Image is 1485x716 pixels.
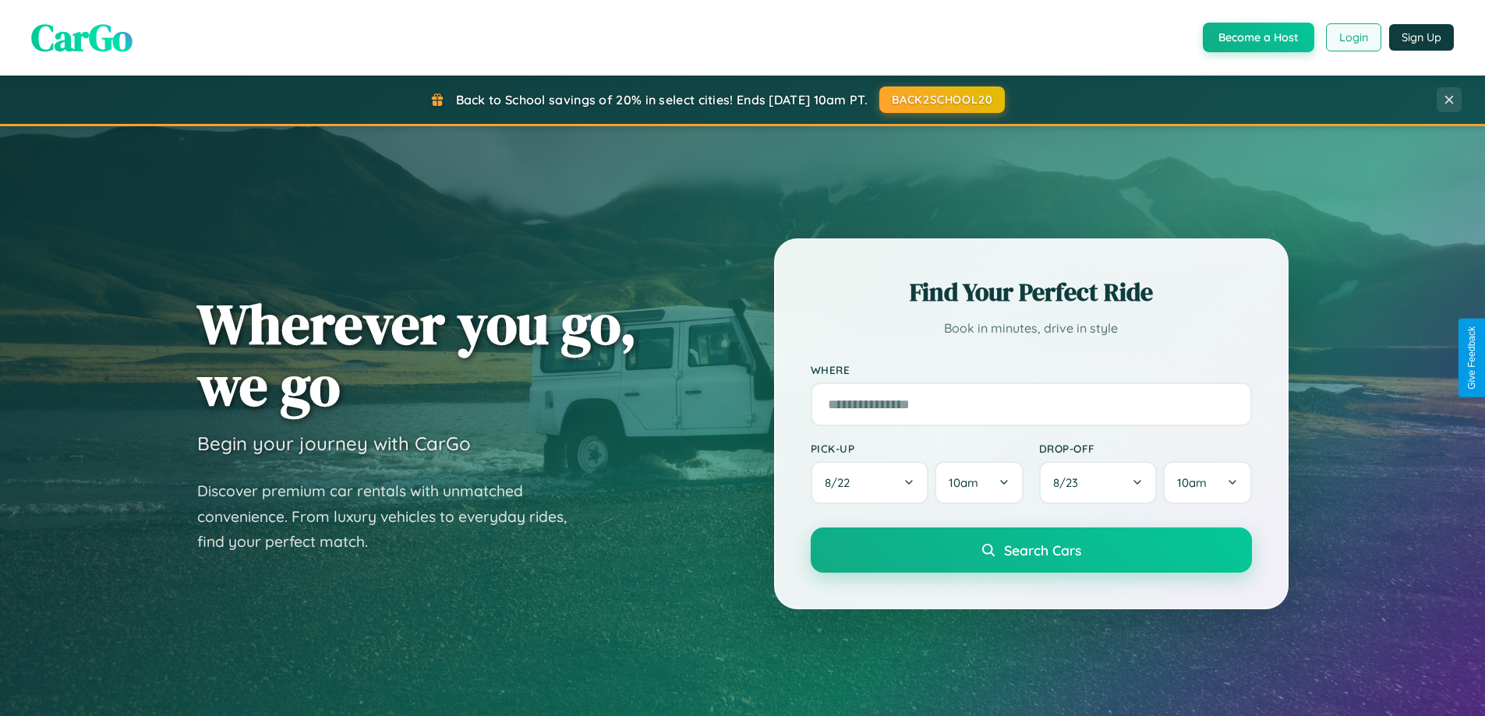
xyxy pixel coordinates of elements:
button: 10am [1163,461,1251,504]
h1: Wherever you go, we go [197,293,637,416]
span: 10am [1177,475,1207,490]
button: 8/22 [811,461,929,504]
span: CarGo [31,12,133,63]
button: 8/23 [1039,461,1158,504]
button: 10am [935,461,1023,504]
button: BACK2SCHOOL20 [879,86,1005,113]
button: Become a Host [1203,23,1314,52]
label: Where [811,363,1252,376]
span: Back to School savings of 20% in select cities! Ends [DATE] 10am PT. [456,92,868,108]
button: Login [1326,23,1381,51]
button: Search Cars [811,527,1252,573]
p: Book in minutes, drive in style [811,317,1252,340]
h2: Find Your Perfect Ride [811,275,1252,309]
label: Drop-off [1039,442,1252,455]
p: Discover premium car rentals with unmatched convenience. From luxury vehicles to everyday rides, ... [197,478,587,555]
span: 8 / 22 [825,475,857,490]
span: 8 / 23 [1053,475,1086,490]
h3: Begin your journey with CarGo [197,432,471,455]
div: Give Feedback [1466,326,1477,390]
label: Pick-up [811,442,1024,455]
span: 10am [949,475,978,490]
button: Sign Up [1389,24,1454,51]
span: Search Cars [1004,541,1081,559]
